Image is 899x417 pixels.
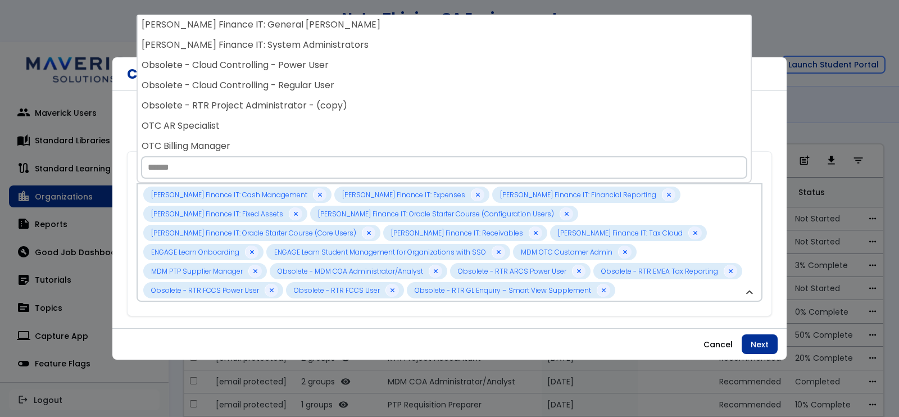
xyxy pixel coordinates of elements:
div: ENGAGE Learn Student Management for Organizations with SSO [271,247,489,257]
div: [PERSON_NAME] Finance IT: Cash Management [148,189,310,200]
div: [PERSON_NAME] Finance IT: Receivables [388,228,526,238]
div: Obsolete - RTR FCCS User [291,285,383,295]
div: MDM PTP Supplier Manager [148,266,246,276]
button: Next [742,334,778,355]
div: Obsolete - Cloud Controlling - Regular User [138,75,751,96]
div: [PERSON_NAME] Finance IT: Expenses [339,189,468,200]
div: MDM OTC Customer Admin [518,247,615,257]
div: OTC AR Specialist [138,116,751,136]
div: [PERSON_NAME] Finance IT: Oracle Starter Course (Configuration Users) [315,208,557,219]
div: ENGAGE Learn Onboarding [148,247,242,257]
input: Search [141,156,747,179]
div: [PERSON_NAME] Finance IT: System Administrators [138,35,751,55]
div: Obsolete - MDM COA Administrator/Analyst [275,266,426,276]
div: Obsolete - RTR Project Administrator - (copy) [138,96,751,116]
div: Obsolete - Cloud Controlling - Power User [138,55,751,75]
div: [PERSON_NAME] Finance IT: Tax Cloud [555,228,685,238]
div: Obsolete - RTR EMEA Tax Reporting [598,266,721,276]
div: Obsolete - RTR GL Enquiry – Smart View Supplement [412,285,594,295]
button: Cancel [694,334,742,355]
div: [PERSON_NAME] Finance IT: Financial Reporting [497,189,659,200]
div: Obsolete - RTR FCCS Power User [148,285,262,295]
div: OTC Billing Manager [138,136,751,156]
div: [PERSON_NAME] Finance IT: Oracle Starter Course (Core Users) [148,228,359,238]
div: [PERSON_NAME] Finance IT: General [PERSON_NAME] [138,15,751,35]
h3: Create Assignments [127,66,748,82]
div: [PERSON_NAME] Finance IT: Fixed Assets [148,208,286,219]
div: Obsolete - RTR ARCS Power User [455,266,569,276]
